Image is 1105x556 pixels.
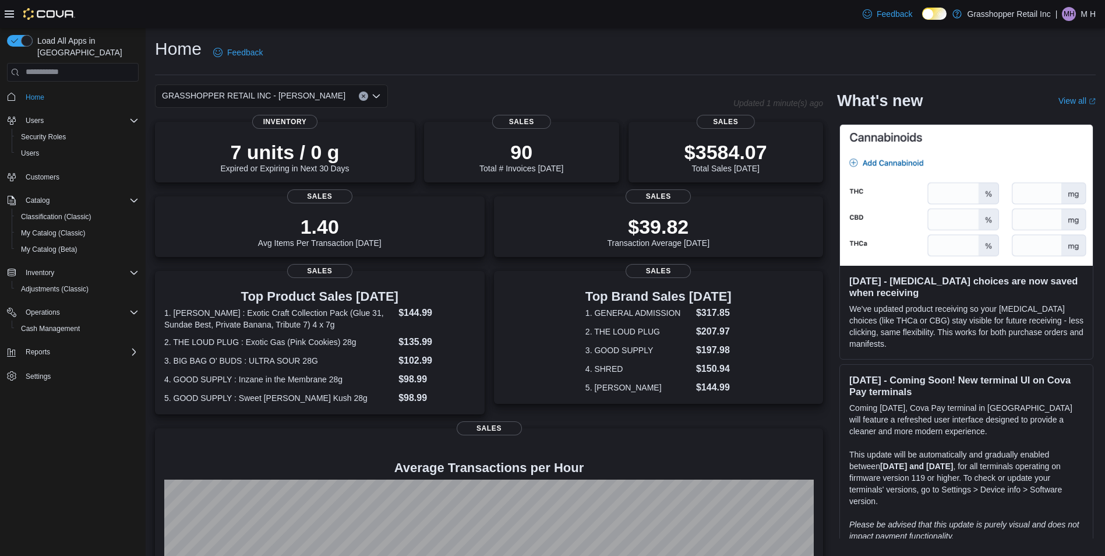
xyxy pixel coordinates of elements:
[21,368,139,383] span: Settings
[12,321,143,337] button: Cash Management
[607,215,709,248] div: Transaction Average [DATE]
[696,362,732,376] dd: $150.94
[21,170,139,184] span: Customers
[398,354,475,368] dd: $102.99
[16,210,139,224] span: Classification (Classic)
[858,2,917,26] a: Feedback
[697,115,755,129] span: Sales
[21,193,139,207] span: Catalog
[164,355,394,367] dt: 3. BIG BAG O' BUDS : ULTRA SOUR 28G
[221,140,349,164] p: 7 units / 0 g
[849,449,1083,507] p: This update will be automatically and gradually enabled between , for all terminals operating on ...
[16,282,139,296] span: Adjustments (Classic)
[2,192,143,209] button: Catalog
[626,264,691,278] span: Sales
[21,324,80,333] span: Cash Management
[2,112,143,129] button: Users
[398,372,475,386] dd: $98.99
[164,461,814,475] h4: Average Transactions per Hour
[21,132,66,142] span: Security Roles
[21,284,89,294] span: Adjustments (Classic)
[12,145,143,161] button: Users
[1089,98,1096,105] svg: External link
[2,344,143,360] button: Reports
[922,8,947,20] input: Dark Mode
[16,226,90,240] a: My Catalog (Classic)
[359,92,368,101] button: Clear input
[398,335,475,349] dd: $135.99
[880,462,953,471] strong: [DATE] and [DATE]
[164,290,475,304] h3: Top Product Sales [DATE]
[585,363,691,375] dt: 4. SHRED
[849,374,1083,397] h3: [DATE] - Coming Soon! New terminal UI on Cova Pay terminals
[26,372,51,381] span: Settings
[2,265,143,281] button: Inventory
[849,402,1083,437] p: Coming [DATE], Cova Pay terminal in [GEOGRAPHIC_DATA] will feature a refreshed user interface des...
[21,345,55,359] button: Reports
[12,281,143,297] button: Adjustments (Classic)
[585,382,691,393] dt: 5. [PERSON_NAME]
[696,325,732,339] dd: $207.97
[607,215,709,238] p: $39.82
[21,305,139,319] span: Operations
[2,367,143,384] button: Settings
[849,303,1083,350] p: We've updated product receiving so your [MEDICAL_DATA] choices (like THCa or CBG) stay visible fo...
[164,374,394,385] dt: 4. GOOD SUPPLY : Inzane in the Membrane 28g
[21,149,39,158] span: Users
[33,35,139,58] span: Load All Apps in [GEOGRAPHIC_DATA]
[16,322,84,336] a: Cash Management
[626,189,691,203] span: Sales
[221,140,349,173] div: Expired or Expiring in Next 30 Days
[849,275,1083,298] h3: [DATE] - [MEDICAL_DATA] choices are now saved when receiving
[21,370,55,383] a: Settings
[12,209,143,225] button: Classification (Classic)
[26,268,54,277] span: Inventory
[164,307,394,330] dt: 1. [PERSON_NAME] : Exotic Craft Collection Pack (Glue 31, Sundae Best, Private Banana, Tribute 7)...
[585,307,691,319] dt: 1. GENERAL ADMISSION
[7,84,139,415] nav: Complex example
[26,196,50,205] span: Catalog
[479,140,563,164] p: 90
[21,170,64,184] a: Customers
[21,114,139,128] span: Users
[492,115,550,129] span: Sales
[21,114,48,128] button: Users
[1058,96,1096,105] a: View allExternal link
[21,266,59,280] button: Inventory
[684,140,767,164] p: $3584.07
[26,347,50,357] span: Reports
[155,37,202,61] h1: Home
[258,215,382,248] div: Avg Items Per Transaction [DATE]
[26,116,44,125] span: Users
[372,92,381,101] button: Open list of options
[26,308,60,317] span: Operations
[16,130,70,144] a: Security Roles
[733,98,823,108] p: Updated 1 minute(s) ago
[287,189,352,203] span: Sales
[287,264,352,278] span: Sales
[164,392,394,404] dt: 5. GOOD SUPPLY : Sweet [PERSON_NAME] Kush 28g
[457,421,522,435] span: Sales
[585,344,691,356] dt: 3. GOOD SUPPLY
[21,90,139,104] span: Home
[12,129,143,145] button: Security Roles
[16,322,139,336] span: Cash Management
[23,8,75,20] img: Cova
[849,520,1079,541] em: Please be advised that this update is purely visual and does not impact payment functionality.
[16,146,44,160] a: Users
[2,89,143,105] button: Home
[16,242,139,256] span: My Catalog (Beta)
[2,304,143,321] button: Operations
[164,336,394,348] dt: 2. THE LOUD PLUG : Exotic Gas (Pink Cookies) 28g
[1064,7,1075,21] span: MH
[1055,7,1058,21] p: |
[398,391,475,405] dd: $98.99
[696,306,732,320] dd: $317.85
[16,282,93,296] a: Adjustments (Classic)
[12,241,143,258] button: My Catalog (Beta)
[21,212,91,221] span: Classification (Classic)
[227,47,263,58] span: Feedback
[696,343,732,357] dd: $197.98
[21,193,54,207] button: Catalog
